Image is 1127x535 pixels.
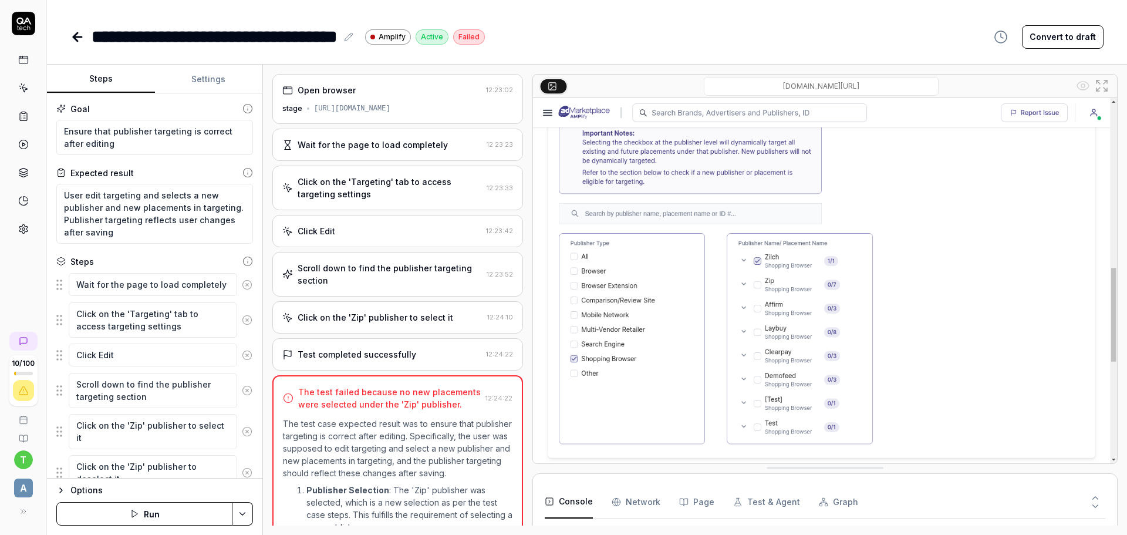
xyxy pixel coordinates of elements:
button: a [5,469,42,500]
div: Suggestions [56,272,253,297]
button: t [14,450,33,469]
button: Page [679,486,714,519]
time: 12:23:23 [487,140,513,149]
button: Console [545,486,593,519]
button: Graph [819,486,858,519]
button: Run [56,502,232,526]
strong: Publisher Selection [306,485,389,495]
button: Convert to draft [1022,25,1104,49]
a: Documentation [5,425,42,443]
div: Click Edit [298,225,335,237]
img: Screenshot [533,98,1117,463]
div: Goal [70,103,90,115]
div: Click on the 'Targeting' tab to access targeting settings [298,176,482,200]
time: 12:24:10 [487,313,513,321]
div: Wait for the page to load completely [298,139,448,151]
button: Network [612,486,660,519]
div: stage [282,103,302,114]
time: 12:23:42 [486,227,513,235]
button: View version history [987,25,1015,49]
button: Options [56,483,253,497]
time: 12:23:33 [487,184,513,192]
div: Scroll down to find the publisher targeting section [298,262,482,287]
span: 10 / 100 [12,360,35,367]
div: Suggestions [56,455,253,491]
button: Open in full screen [1092,76,1111,95]
div: The test failed because no new placements were selected under the 'Zip' publisher. [298,386,481,410]
button: Steps [47,65,155,93]
div: Steps [70,255,94,268]
button: Settings [155,65,263,93]
span: Amplify [379,32,406,42]
div: Open browser [298,84,356,96]
div: Suggestions [56,302,253,338]
div: Suggestions [56,372,253,409]
time: 12:24:22 [486,350,513,358]
span: a [14,479,33,497]
div: Active [416,29,448,45]
div: Suggestions [56,343,253,368]
div: Failed [453,29,485,45]
div: Test completed successfully [298,348,416,361]
button: Remove step [237,273,257,297]
div: [URL][DOMAIN_NAME] [314,103,390,114]
a: Book a call with us [5,406,42,425]
div: Suggestions [56,413,253,450]
div: Click on the 'Zip' publisher to select it [298,311,453,324]
a: Amplify [365,29,411,45]
button: Remove step [237,344,257,367]
div: Options [70,483,253,497]
p: The test case expected result was to ensure that publisher targeting is correct after editing. Sp... [283,418,512,479]
div: Expected result [70,167,134,179]
button: Remove step [237,379,257,402]
button: Test & Agent [733,486,800,519]
li: : The 'Zip' publisher was selected, which is a new selection as per the test case steps. This ful... [306,484,512,533]
button: Remove step [237,461,257,484]
button: Show all interative elements [1074,76,1092,95]
time: 12:23:02 [486,86,513,94]
a: New conversation [9,332,38,351]
time: 12:23:52 [487,270,513,278]
button: Remove step [237,308,257,332]
button: Remove step [237,420,257,443]
time: 12:24:22 [485,394,512,402]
